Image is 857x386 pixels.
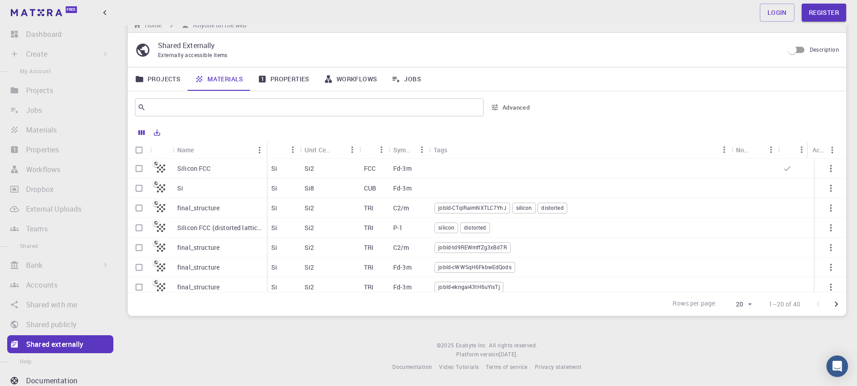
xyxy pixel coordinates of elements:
button: Sort [364,142,378,157]
span: distorted [461,224,489,231]
p: 1–20 of 40 [769,300,801,309]
span: Exabyte Inc. [456,342,487,349]
div: Formula [267,141,300,159]
p: Si2 [305,223,314,232]
p: TRI [364,223,373,232]
span: Externally accessible items [158,51,228,58]
div: Unit Cell Formula [300,141,359,159]
a: Workflows [317,67,385,91]
span: © 2025 [437,341,456,350]
button: Menu [825,143,839,157]
span: Description [810,46,839,53]
p: TRI [364,263,373,272]
p: C2/m [393,243,409,252]
div: Name [177,141,194,159]
p: Documentation [26,375,77,386]
p: Si2 [305,263,314,272]
span: Documentation [392,363,432,370]
p: Shared externally [26,339,84,350]
div: Tags [434,141,448,159]
p: TRI [364,204,373,213]
span: distorted [538,204,566,212]
button: Menu [764,142,778,157]
p: Fd-3m [393,263,412,272]
p: Si2 [305,283,314,292]
p: Si [177,184,183,193]
p: final_structure [177,283,220,292]
p: Si [271,283,277,292]
button: Sort [194,143,209,157]
a: Free [9,5,81,20]
button: Export [149,125,165,140]
span: All rights reserved. [489,341,537,350]
span: Shared [20,242,38,249]
p: Si8 [305,184,314,193]
p: Si [271,204,277,213]
p: Si2 [305,243,314,252]
button: Menu [415,142,429,157]
span: jobId-cWWSqH6FkbwEdQods [435,263,514,271]
p: final_structure [177,204,220,213]
button: Sort [448,142,462,157]
p: Si2 [305,164,314,173]
button: Go to next page [827,295,845,313]
a: Documentation [392,363,432,372]
a: Jobs [384,67,428,91]
span: jobId-CTqiRaimNXTLC7YhJ [435,204,509,212]
button: Menu [374,142,389,157]
a: Materials [188,67,251,91]
a: Exabyte Inc. [456,341,487,350]
span: My Account [20,67,51,75]
div: Symmetry [393,141,415,159]
p: Fd-3m [393,184,412,193]
p: Shared Externally [158,40,776,51]
p: Si2 [305,204,314,213]
a: Video Tutorials [439,363,479,372]
div: Open Intercom Messenger [826,355,848,377]
span: silicon [513,204,535,212]
button: Columns [134,125,149,140]
p: final_structure [177,263,220,272]
button: Sort [783,142,797,157]
div: Symmetry [389,141,429,159]
div: Unit Cell Formula [305,141,331,159]
a: Terms of service [486,363,527,372]
span: Privacy statement [535,363,582,370]
span: Terms of service [486,363,527,370]
p: Fd-3m [393,283,412,292]
div: Actions [808,141,839,159]
a: Register [802,4,846,22]
p: Si [271,164,277,173]
div: Name [173,141,267,159]
p: Silicon FCC [177,164,211,173]
button: Menu [794,142,809,157]
button: Advanced [487,100,534,115]
button: Sort [749,142,764,157]
div: 20 [721,298,754,311]
div: Non-periodic [731,141,778,159]
button: Sort [331,142,345,157]
p: Si [271,263,277,272]
span: Video Tutorials [439,363,479,370]
p: P-1 [393,223,403,232]
div: Tags [429,141,731,159]
p: Si [271,243,277,252]
a: Privacy statement [535,363,582,372]
p: CUB [364,184,376,193]
button: Sort [271,142,286,157]
div: Lattice [359,141,389,159]
span: Platform version [456,350,499,359]
a: Projects [128,67,188,91]
span: Help [20,358,32,365]
p: Si [271,223,277,232]
p: Rows per page: [673,299,717,309]
span: jobId-ekngai43tH6uYisTj [435,283,503,291]
img: logo [11,9,62,16]
span: [DATE] . [499,351,518,358]
p: FCC [364,164,376,173]
div: Default [778,141,809,159]
p: C2/m [393,204,409,213]
p: TRI [364,243,373,252]
span: jobId-td9REWmffZg3xBd7R [435,244,510,251]
a: Properties [251,67,317,91]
